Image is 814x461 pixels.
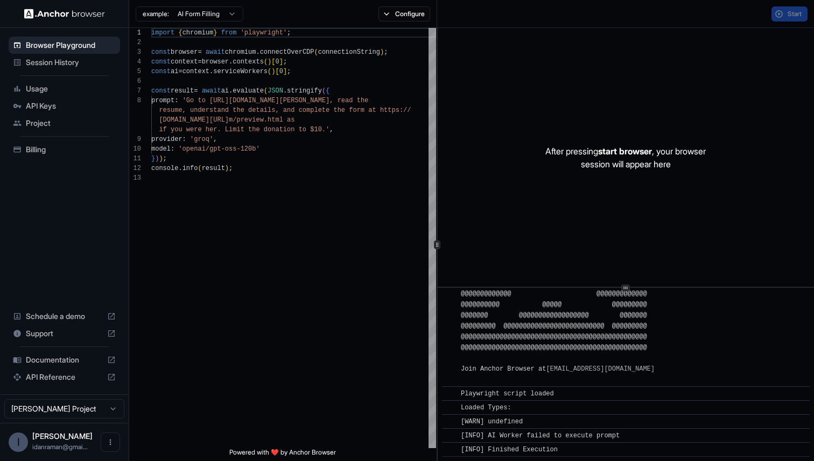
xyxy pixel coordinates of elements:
span: : [174,97,178,104]
span: ( [264,58,268,66]
span: Browser Playground [26,40,116,51]
span: ) [155,155,159,162]
span: [INFO] AI Worker failed to execute prompt [461,432,620,439]
span: ad the [345,97,368,104]
span: 'openai/gpt-oss-120b' [178,145,259,153]
div: 4 [129,57,141,67]
div: 5 [129,67,141,76]
div: 9 [129,134,141,144]
div: Support [9,325,120,342]
span: ( [268,68,271,75]
div: 7 [129,86,141,96]
span: from [221,29,237,37]
button: Open menu [101,432,120,452]
span: ai [221,87,229,95]
div: 6 [129,76,141,86]
span: const [151,58,171,66]
span: [WARN] undefined [461,418,523,425]
span: stringify [287,87,322,95]
span: await [202,87,221,95]
span: serviceWorkers [213,68,268,75]
span: m/preview.html as [229,116,294,124]
span: ; [384,48,388,56]
button: Configure [378,6,431,22]
span: await [206,48,225,56]
div: 2 [129,38,141,47]
span: . [283,87,287,95]
span: 'playwright' [241,29,287,37]
div: 10 [129,144,141,154]
span: : [171,145,174,153]
span: API Keys [26,101,116,111]
span: Usage [26,83,116,94]
span: example: [143,10,169,18]
span: prompt [151,97,174,104]
div: API Reference [9,368,120,386]
a: [EMAIL_ADDRESS][DOMAIN_NAME] [546,365,655,373]
span: ; [229,165,233,172]
span: Session History [26,57,116,68]
span: , [213,136,217,143]
span: chromium [183,29,214,37]
span: chromium [225,48,256,56]
span: browser [202,58,229,66]
span: connectOverCDP [260,48,314,56]
span: ) [225,165,229,172]
span: ​ [447,430,453,441]
span: import [151,29,174,37]
span: . [256,48,259,56]
span: ​ [447,402,453,413]
div: 11 [129,154,141,164]
span: = [194,87,198,95]
span: const [151,48,171,56]
span: [DOMAIN_NAME][URL] [159,116,229,124]
span: ​ [447,444,453,455]
span: [INFO] Finished Execution [461,446,558,453]
span: Support [26,328,103,339]
span: ai [171,68,178,75]
span: start browser [598,146,652,157]
span: } [213,29,217,37]
span: ) [380,48,384,56]
span: ; [287,68,291,75]
span: result [202,165,225,172]
div: Project [9,115,120,132]
span: ] [279,58,283,66]
span: ) [271,68,275,75]
span: ( [198,165,201,172]
span: ​ [447,416,453,427]
span: provider [151,136,183,143]
span: ( [322,87,326,95]
div: 13 [129,173,141,183]
span: result [171,87,194,95]
span: = [198,48,201,56]
span: 'Go to [URL][DOMAIN_NAME][PERSON_NAME], re [183,97,345,104]
span: ​ [447,388,453,399]
div: Billing [9,141,120,158]
span: { [178,29,182,37]
span: connectionString [318,48,380,56]
span: 'groq' [190,136,213,143]
span: console [151,165,178,172]
div: API Keys [9,97,120,115]
span: 0 [275,58,279,66]
span: . [178,165,182,172]
span: , [329,126,333,133]
span: Billing [26,144,116,155]
span: ( [314,48,318,56]
span: . [209,68,213,75]
span: context [171,58,198,66]
span: ] [283,68,287,75]
span: info [183,165,198,172]
span: if you were her. Limit the donation to $10.' [159,126,329,133]
div: 3 [129,47,141,57]
span: orm at https:// [353,107,411,114]
span: = [198,58,201,66]
span: : [183,136,186,143]
span: = [178,68,182,75]
span: [ [275,68,279,75]
span: idanraman@gmail.com [32,443,88,451]
span: Loaded Types: [461,404,511,412]
span: JSON [268,87,283,95]
span: ) [159,155,163,162]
